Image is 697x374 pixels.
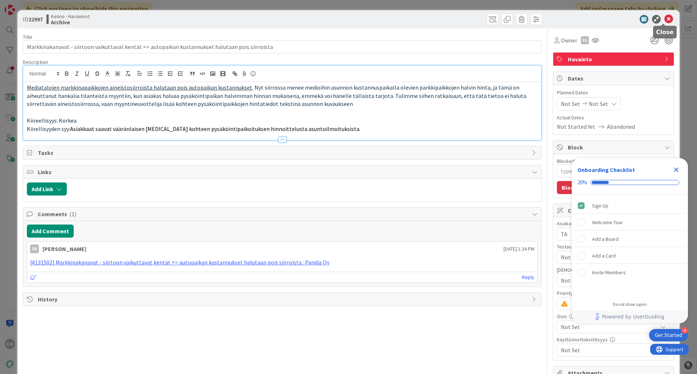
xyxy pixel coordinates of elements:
u: Mediatalojen markkinapaikkojen aineistosiirroista halutaan pois autopaikan kustannukset [27,84,252,91]
div: Priority [557,291,670,296]
span: Planned Dates [557,89,670,96]
div: Footer [572,310,688,323]
b: Archive [51,19,90,25]
span: Not Set [561,99,580,108]
b: 22997 [28,16,43,23]
h5: Close [656,29,674,36]
div: Do not show again [613,301,647,307]
span: Description [23,59,48,65]
div: Invite Members is incomplete. [575,264,685,280]
a: [#131502] Markkinakanavat - siirtoon vaikuttavat kentät => autopaikan kustannukset halutaan pois ... [30,259,329,266]
label: Title [23,34,32,40]
div: Invite Members [592,268,626,277]
label: Blocked Reason [557,158,592,164]
div: Close Checklist [670,164,682,176]
div: [DEMOGRAPHIC_DATA] [557,267,670,272]
span: ( 1 ) [69,210,76,218]
span: . Nyt siirrossa menee medioihin asunnon kustannuspaikalla olevien parkkipaikkojen halvin hinta, j... [27,84,527,107]
div: [PERSON_NAME] [42,244,86,253]
button: Add Comment [27,225,74,238]
span: Dates [568,74,661,83]
span: Not Set [561,346,657,354]
span: Owner [561,36,577,45]
div: Asiakas [557,221,670,226]
div: Welcome Tour [592,218,623,227]
div: Add a Card is incomplete. [575,248,685,264]
div: Testaus [557,244,670,249]
span: Actual Dates [557,114,670,122]
span: ID [23,15,43,24]
span: Links [38,168,528,176]
button: Block [557,181,582,194]
div: Osio [557,314,670,319]
span: Kiireellisyys: Korkea [27,117,77,124]
span: Custom Fields [568,206,661,215]
div: Add a Card [592,251,616,260]
span: Support [15,1,33,10]
div: Get Started [655,332,682,339]
div: Onboarding Checklist [578,165,635,174]
span: Abandoned [607,122,635,131]
div: Add a Board is incomplete. [575,231,685,247]
span: [DATE] 1:34 PM [504,245,534,253]
input: type card name here... [23,40,542,53]
span: Not Set [561,253,657,262]
div: Käyttöönottokriittisyys [557,337,670,342]
span: TA [561,230,657,238]
div: SS [581,36,589,44]
div: SS [30,244,39,253]
span: Powered by UserGuiding [602,312,664,321]
span: Not Started Yet [557,122,595,131]
span: Tasks [38,148,528,157]
span: Kiirellisyyden syy: [27,125,70,132]
div: Open Get Started checklist, remaining modules: 4 [649,329,688,341]
div: Welcome Tour is incomplete. [575,214,685,230]
div: 20% [578,179,587,186]
div: Checklist progress: 20% [578,179,682,186]
div: Sign Up is complete. [575,198,685,214]
span: Not Set [561,276,657,285]
span: Not Set [561,322,657,331]
span: Comments [38,210,528,218]
button: Add Link [27,182,67,196]
span: Block [568,143,661,152]
a: Reply [522,273,534,282]
div: Checklist Container [572,158,688,323]
a: Powered by UserGuiding [575,310,684,323]
div: 4 [681,327,688,334]
span: History [38,295,528,304]
span: Asiakkaat saavat vääränlaisen [MEDICAL_DATA] kohteen pysäköintipaikoituksen hinnoittelusta asunto... [70,125,360,132]
span: Havainto [568,55,661,63]
div: Sign Up [592,201,608,210]
div: Checklist items [572,195,688,297]
span: Not Set [589,99,608,108]
span: Kenno - Havainnot [51,13,90,19]
div: Add a Board [592,235,619,243]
